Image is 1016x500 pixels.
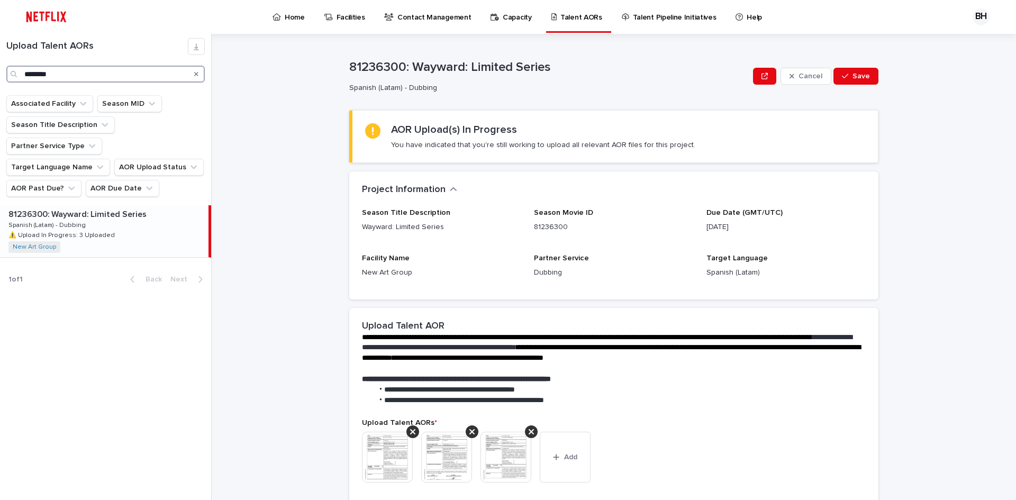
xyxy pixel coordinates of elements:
div: BH [973,8,990,25]
button: Next [166,275,211,284]
p: Spanish (Latam) [706,267,866,278]
p: Spanish (Latam) - Dubbing [8,220,88,229]
button: Target Language Name [6,159,110,176]
button: Season Title Description [6,116,115,133]
p: ⚠️ Upload In Progress: 3 Uploaded [8,230,117,239]
p: New Art Group [362,267,521,278]
button: AOR Due Date [86,180,159,197]
span: Due Date (GMT/UTC) [706,209,783,216]
span: Facility Name [362,254,410,262]
button: Back [122,275,166,284]
button: Project Information [362,184,457,196]
span: Season Title Description [362,209,450,216]
span: Upload Talent AORs [362,419,437,426]
h2: Upload Talent AOR [362,321,444,332]
span: Save [852,72,870,80]
button: AOR Upload Status [114,159,204,176]
button: Add [540,432,591,483]
span: Next [170,276,194,283]
span: Season Movie ID [534,209,593,216]
h2: Project Information [362,184,446,196]
button: Cancel [781,68,831,85]
button: AOR Past Due? [6,180,81,197]
p: Wayward: Limited Series [362,222,521,233]
p: 81236300: Wayward: Limited Series [349,60,749,75]
span: Partner Service [534,254,589,262]
p: [DATE] [706,222,866,233]
h2: AOR Upload(s) In Progress [391,123,517,136]
p: 81236300 [534,222,693,233]
span: Cancel [799,72,822,80]
button: Save [833,68,878,85]
p: Spanish (Latam) - Dubbing [349,84,745,93]
a: New Art Group [13,243,56,251]
span: Add [564,453,577,461]
button: Season MID [97,95,162,112]
img: ifQbXi3ZQGMSEF7WDB7W [21,6,71,28]
input: Search [6,66,205,83]
p: You have indicated that you're still working to upload all relevant AOR files for this project. [391,140,695,150]
span: Back [139,276,162,283]
button: Partner Service Type [6,138,102,154]
span: Target Language [706,254,768,262]
button: Associated Facility [6,95,93,112]
p: 81236300: Wayward: Limited Series [8,207,149,220]
p: Dubbing [534,267,693,278]
h1: Upload Talent AORs [6,41,188,52]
